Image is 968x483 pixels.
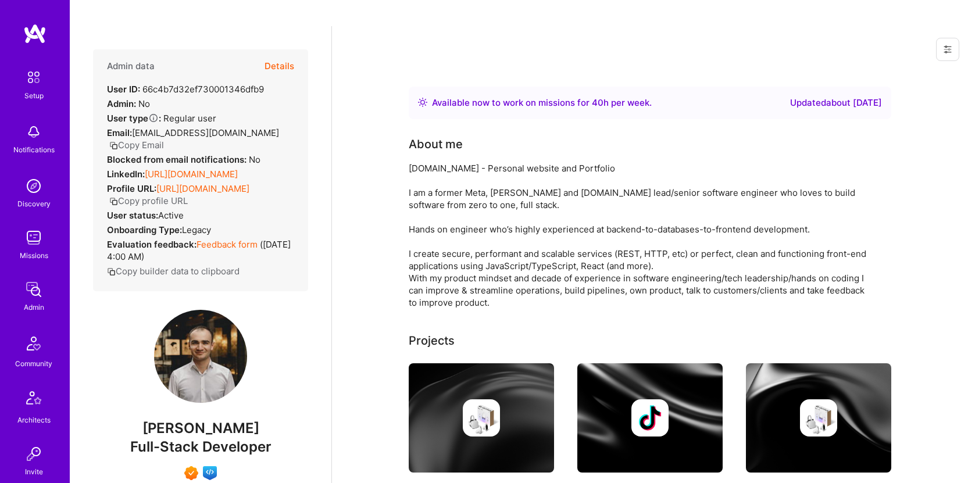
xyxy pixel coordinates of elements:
[109,141,118,150] i: icon Copy
[107,83,264,95] div: 66c4b7d32ef730001346dfb9
[107,267,116,276] i: icon Copy
[130,438,272,455] span: Full-Stack Developer
[25,466,43,478] div: Invite
[107,61,155,71] h4: Admin data
[203,466,217,480] img: Front-end guild
[20,330,48,357] img: Community
[107,84,140,95] strong: User ID:
[22,442,45,466] img: Invite
[409,162,874,309] div: [DOMAIN_NAME] - Personal website and Portfolio I am a former Meta, [PERSON_NAME] and [DOMAIN_NAME...
[107,112,216,124] div: Regular user
[158,210,184,221] span: Active
[22,278,45,301] img: admin teamwork
[107,239,197,250] strong: Evaluation feedback:
[182,224,211,235] span: legacy
[265,49,294,83] button: Details
[577,363,723,473] img: cover
[109,139,164,151] button: Copy Email
[107,113,161,124] strong: User type :
[132,127,279,138] span: [EMAIL_ADDRESS][DOMAIN_NAME]
[17,414,51,426] div: Architects
[790,96,882,110] div: Updated about [DATE]
[93,420,308,437] span: [PERSON_NAME]
[22,174,45,198] img: discovery
[592,97,603,108] span: 40
[107,169,145,180] strong: LinkedIn:
[17,198,51,210] div: Discovery
[13,144,55,156] div: Notifications
[24,301,44,313] div: Admin
[109,197,118,206] i: icon Copy
[156,183,249,194] a: [URL][DOMAIN_NAME]
[22,120,45,144] img: bell
[432,96,652,110] div: Available now to work on missions for h per week .
[107,238,294,263] div: ( [DATE] 4:00 AM )
[800,399,837,437] img: Company logo
[148,113,159,123] i: Help
[184,466,198,480] img: Exceptional A.Teamer
[23,23,47,44] img: logo
[15,357,52,370] div: Community
[197,239,258,250] a: Feedback form
[631,399,669,437] img: Company logo
[409,332,455,349] div: Projects
[107,183,156,194] strong: Profile URL:
[107,154,249,165] strong: Blocked from email notifications:
[22,65,46,90] img: setup
[154,310,247,403] img: User Avatar
[107,265,240,277] button: Copy builder data to clipboard
[107,98,136,109] strong: Admin:
[109,195,188,207] button: Copy profile URL
[418,98,427,107] img: Availability
[463,399,500,437] img: Company logo
[107,98,150,110] div: No
[107,210,158,221] strong: User status:
[409,135,463,153] div: About me
[24,90,44,102] div: Setup
[746,363,891,473] img: cover
[22,226,45,249] img: teamwork
[20,386,48,414] img: Architects
[20,249,48,262] div: Missions
[107,224,182,235] strong: Onboarding Type:
[107,127,132,138] strong: Email:
[107,153,260,166] div: No
[145,169,238,180] a: [URL][DOMAIN_NAME]
[409,363,554,473] img: cover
